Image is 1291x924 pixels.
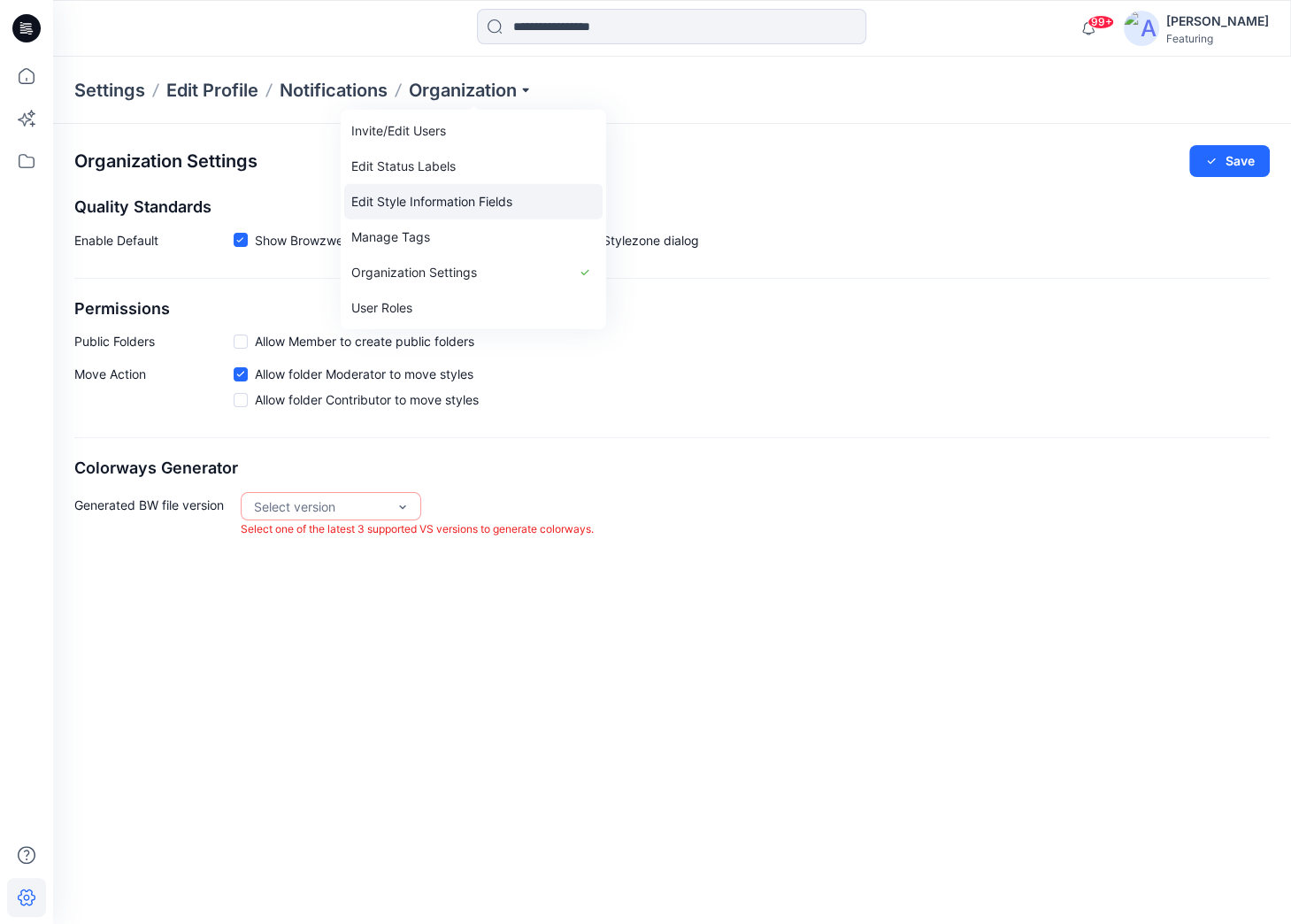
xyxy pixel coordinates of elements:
a: Edit Style Information Fields [344,184,603,219]
span: Allow folder Moderator to move styles [255,365,473,383]
span: Allow folder Contributor to move styles [255,390,479,409]
h2: Quality Standards [74,198,1270,217]
p: Move Action [74,365,234,416]
div: Select version [254,497,387,516]
p: Generated BW file version [74,492,234,539]
p: Public Folders [74,332,234,350]
span: Show Browzwear’s default quality standards in the Share to Stylezone dialog [255,231,699,250]
a: Organization Settings [344,255,603,290]
h2: Permissions [74,300,1270,319]
a: Edit Profile [166,78,258,103]
img: avatar [1124,11,1159,46]
a: User Roles [344,290,603,326]
a: Invite/Edit Users [344,113,603,149]
a: Edit Status Labels [344,149,603,184]
div: Featuring [1166,32,1269,45]
p: Settings [74,78,145,103]
div: [PERSON_NAME] [1166,11,1269,32]
a: Notifications [280,78,388,103]
span: Allow Member to create public folders [255,332,474,350]
button: Save [1189,145,1270,177]
p: Enable Default [74,231,234,257]
a: Manage Tags [344,219,603,255]
p: Select one of the latest 3 supported VS versions to generate colorways. [241,520,594,539]
h2: Colorways Generator [74,459,1270,478]
h2: Organization Settings [74,151,257,172]
span: 99+ [1087,15,1114,29]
